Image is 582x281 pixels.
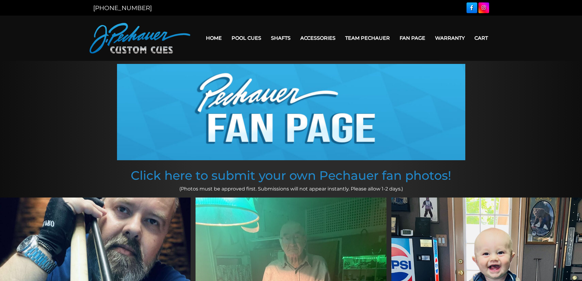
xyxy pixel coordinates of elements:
[201,30,227,46] a: Home
[93,4,152,12] a: [PHONE_NUMBER]
[340,30,395,46] a: Team Pechauer
[227,30,266,46] a: Pool Cues
[470,30,493,46] a: Cart
[90,23,190,54] img: Pechauer Custom Cues
[266,30,295,46] a: Shafts
[295,30,340,46] a: Accessories
[131,168,451,183] a: Click here to submit your own Pechauer fan photos!
[430,30,470,46] a: Warranty
[395,30,430,46] a: Fan Page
